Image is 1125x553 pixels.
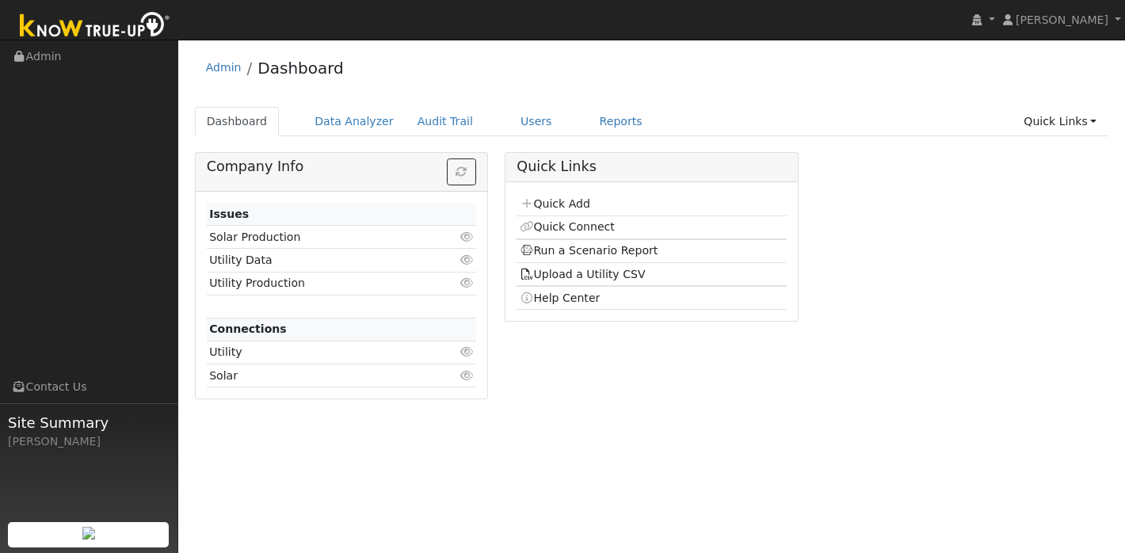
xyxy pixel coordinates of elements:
[588,107,654,136] a: Reports
[406,107,485,136] a: Audit Trail
[209,208,249,220] strong: Issues
[207,158,476,175] h5: Company Info
[520,197,590,210] a: Quick Add
[8,433,170,450] div: [PERSON_NAME]
[1012,107,1108,136] a: Quick Links
[1016,13,1108,26] span: [PERSON_NAME]
[520,292,601,304] a: Help Center
[195,107,280,136] a: Dashboard
[303,107,406,136] a: Data Analyzer
[207,364,433,387] td: Solar
[12,9,178,44] img: Know True-Up
[209,322,287,335] strong: Connections
[460,277,474,288] i: Click to view
[460,346,474,357] i: Click to view
[207,226,433,249] td: Solar Production
[206,61,242,74] a: Admin
[460,231,474,242] i: Click to view
[82,527,95,540] img: retrieve
[520,220,615,233] a: Quick Connect
[207,272,433,295] td: Utility Production
[509,107,564,136] a: Users
[520,268,646,280] a: Upload a Utility CSV
[207,341,433,364] td: Utility
[460,370,474,381] i: Click to view
[460,254,474,265] i: Click to view
[517,158,786,175] h5: Quick Links
[520,244,658,257] a: Run a Scenario Report
[8,412,170,433] span: Site Summary
[257,59,344,78] a: Dashboard
[207,249,433,272] td: Utility Data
